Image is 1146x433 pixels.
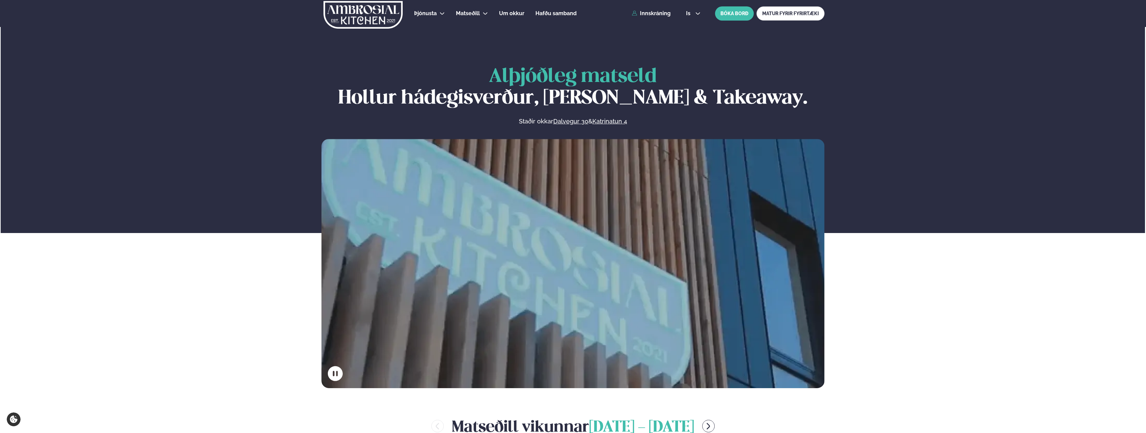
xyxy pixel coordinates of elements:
[632,10,671,17] a: Innskráning
[499,9,524,18] a: Um okkur
[445,117,700,125] p: Staðir okkar &
[414,9,437,18] a: Þjónusta
[7,412,21,426] a: Cookie settings
[414,10,437,17] span: Þjónusta
[702,420,715,432] button: menu-btn-right
[431,420,444,432] button: menu-btn-left
[323,1,403,29] img: logo
[686,11,692,16] span: is
[553,117,588,125] a: Dalvegur 30
[715,6,754,21] button: BÓKA BORÐ
[535,10,577,17] span: Hafðu samband
[756,6,825,21] a: MATUR FYRIR FYRIRTÆKI
[489,67,657,86] span: Alþjóðleg matseld
[499,10,524,17] span: Um okkur
[456,9,480,18] a: Matseðill
[456,10,480,17] span: Matseðill
[535,9,577,18] a: Hafðu samband
[321,66,825,109] h1: Hollur hádegisverður, [PERSON_NAME] & Takeaway.
[592,117,627,125] a: Katrinatun 4
[681,11,706,16] button: is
